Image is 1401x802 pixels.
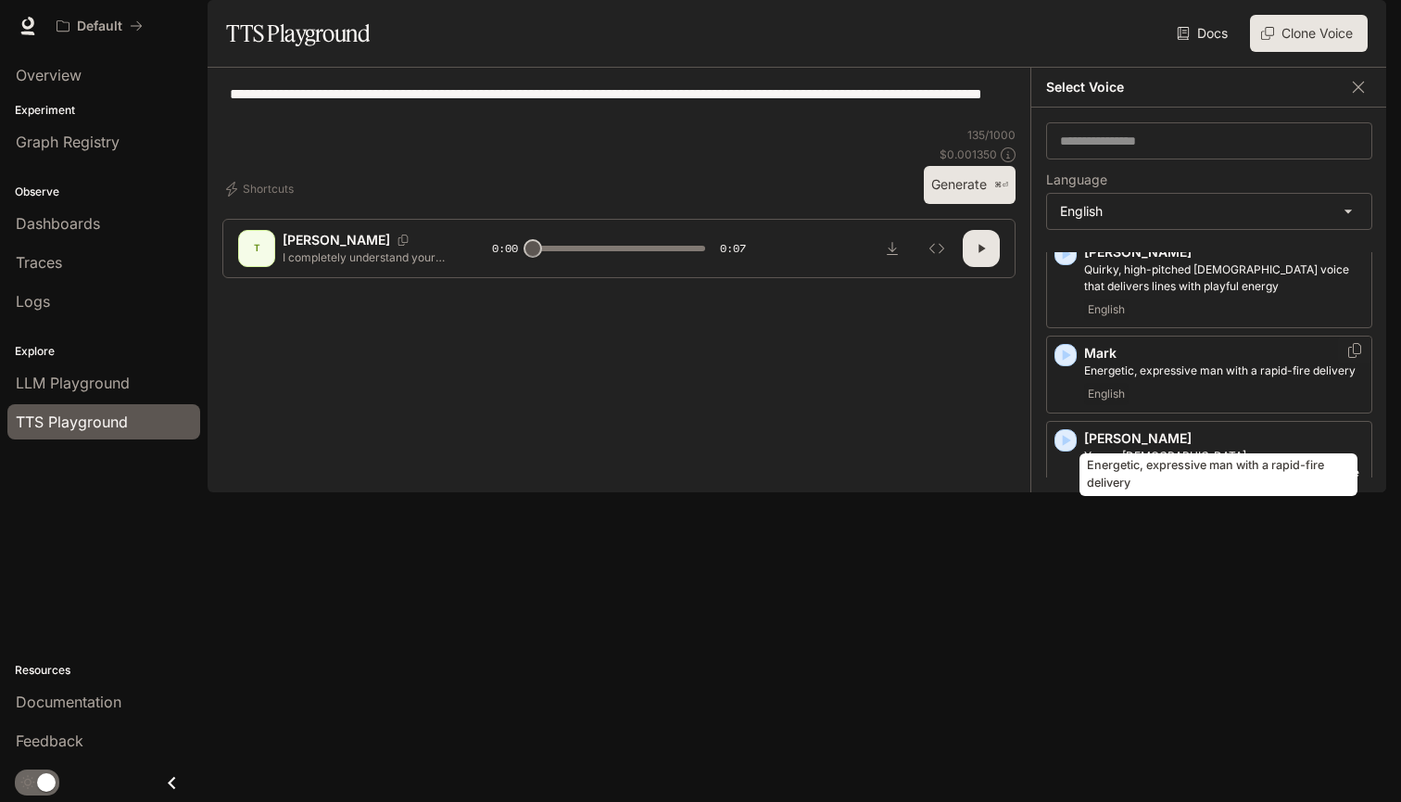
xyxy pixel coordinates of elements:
[720,239,746,258] span: 0:07
[1079,453,1357,496] div: Energetic, expressive man with a rapid-fire delivery
[1084,363,1364,379] p: Energetic, expressive man with a rapid-fire delivery
[874,230,911,267] button: Download audio
[1047,194,1371,229] div: English
[283,231,390,249] p: [PERSON_NAME]
[77,19,122,34] p: Default
[492,239,518,258] span: 0:00
[390,235,416,246] button: Copy Voice ID
[1046,173,1107,186] p: Language
[1345,343,1364,358] button: Copy Voice ID
[226,15,370,52] h1: TTS Playground
[222,174,301,204] button: Shortcuts
[242,234,271,263] div: T
[1084,261,1364,295] p: Quirky, high-pitched female voice that delivers lines with playful energy
[1250,15,1368,52] button: Clone Voice
[1173,15,1235,52] a: Docs
[283,249,448,265] p: I completely understand your frustration with this situation. Let me look into your account detai...
[924,166,1016,204] button: Generate⌘⏎
[1084,243,1364,261] p: [PERSON_NAME]
[1084,299,1129,321] span: English
[918,230,955,267] button: Inspect
[1084,344,1364,363] p: Mark
[48,7,151,45] button: All workspaces
[967,127,1016,143] p: 135 / 1000
[1084,429,1364,448] p: [PERSON_NAME]
[1084,383,1129,405] span: English
[994,180,1008,191] p: ⌘⏎
[940,146,997,162] p: $ 0.001350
